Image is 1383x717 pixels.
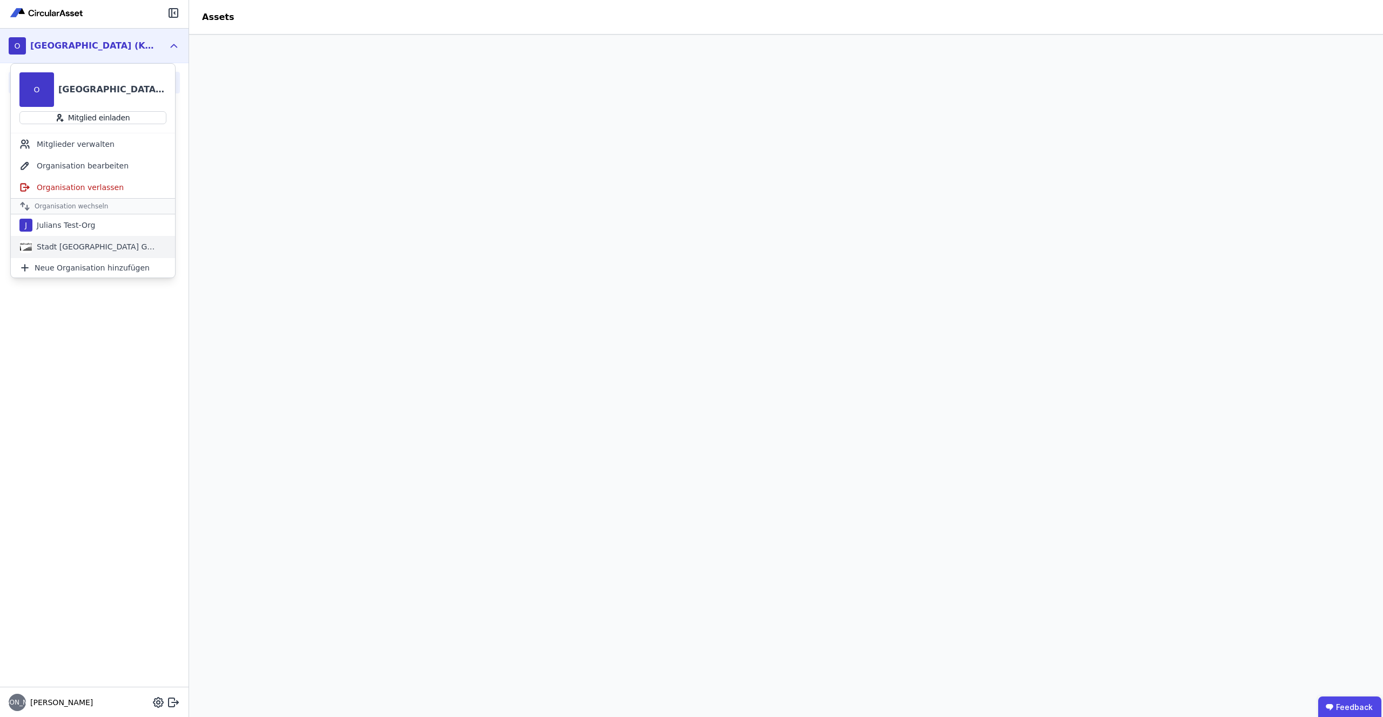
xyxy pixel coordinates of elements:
[30,39,155,52] div: [GEOGRAPHIC_DATA] (Köster)
[32,241,157,252] div: Stadt [GEOGRAPHIC_DATA] Gebäudemanagement
[11,177,175,198] div: Organisation verlassen
[19,219,32,232] div: J
[11,133,175,155] div: Mitglieder verwalten
[11,198,175,214] div: Organisation wechseln
[19,72,54,107] div: O
[9,37,26,55] div: O
[58,83,166,96] div: [GEOGRAPHIC_DATA] (Köster)
[32,220,95,231] div: Julians Test-Org
[19,111,166,124] button: Mitglied einladen
[11,155,175,177] div: Organisation bearbeiten
[9,6,85,19] img: Concular
[19,240,32,253] img: Stadt Aachen Gebäudemanagement
[26,697,93,708] span: [PERSON_NAME]
[189,11,247,24] div: Assets
[189,35,1383,717] iframe: retool
[35,262,150,273] span: Neue Organisation hinzufügen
